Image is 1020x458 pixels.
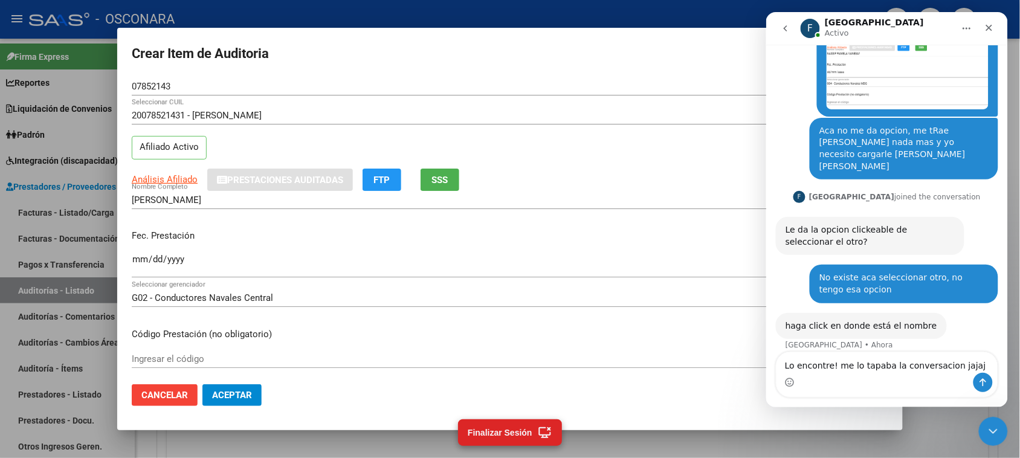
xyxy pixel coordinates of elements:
[44,106,232,167] div: Aca no me da opcion, me tRae [PERSON_NAME] nada mas y yo necesito cargarle [PERSON_NAME] [PERSON_...
[53,260,222,283] div: No existe aca seleccionar otro, no tengo esa opcion
[44,253,232,291] div: No existe aca seleccionar otro, no tengo esa opcion
[10,253,232,300] div: Flavia dice…
[132,292,273,303] span: G02 - Conductores Navales Central
[421,169,459,191] button: SSS
[132,384,198,406] button: Cancelar
[132,110,262,121] span: 20078521431 - [PERSON_NAME]
[27,179,39,191] div: Profile image for Florencia
[227,175,343,185] span: Prestaciones Auditadas
[10,301,181,327] div: haga click en donde está el nombre[GEOGRAPHIC_DATA] • Ahora
[432,175,448,185] span: SSS
[132,327,888,341] p: Código Prestación (no obligatorio)
[141,390,188,401] span: Cancelar
[10,205,198,243] div: Le da la opcion clickeable de seleccionar el otro?
[43,179,215,190] div: joined the conversation
[202,384,262,406] button: Aceptar
[10,106,232,177] div: Flavia dice…
[19,329,127,337] div: [GEOGRAPHIC_DATA] • Ahora
[132,136,207,160] p: Afiliado Activo
[19,308,171,320] div: haga click en donde está el nombre
[212,390,252,401] span: Aceptar
[766,12,1008,407] iframe: Intercom live chat
[19,212,189,236] div: Le da la opcion clickeable de seleccionar el otro?
[53,113,222,160] div: Aca no me da opcion, me tRae [PERSON_NAME] nada mas y yo necesito cargarle [PERSON_NAME] [PERSON_...
[363,169,401,191] button: FTP
[10,177,232,205] div: Florencia dice…
[132,174,198,185] span: Análisis Afiliado
[979,417,1008,446] iframe: Intercom live chat
[10,301,232,349] div: Florencia dice…
[132,229,888,243] p: Fec. Prestación
[10,205,232,253] div: Florencia dice…
[10,340,231,361] textarea: Escribe un mensaje...
[207,169,353,191] button: Prestaciones Auditadas
[43,181,128,189] b: [GEOGRAPHIC_DATA]
[132,42,888,65] h2: Crear Item de Auditoria
[19,366,28,375] button: Selector de emoji
[207,361,227,380] button: Enviar un mensaje…
[374,175,390,185] span: FTP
